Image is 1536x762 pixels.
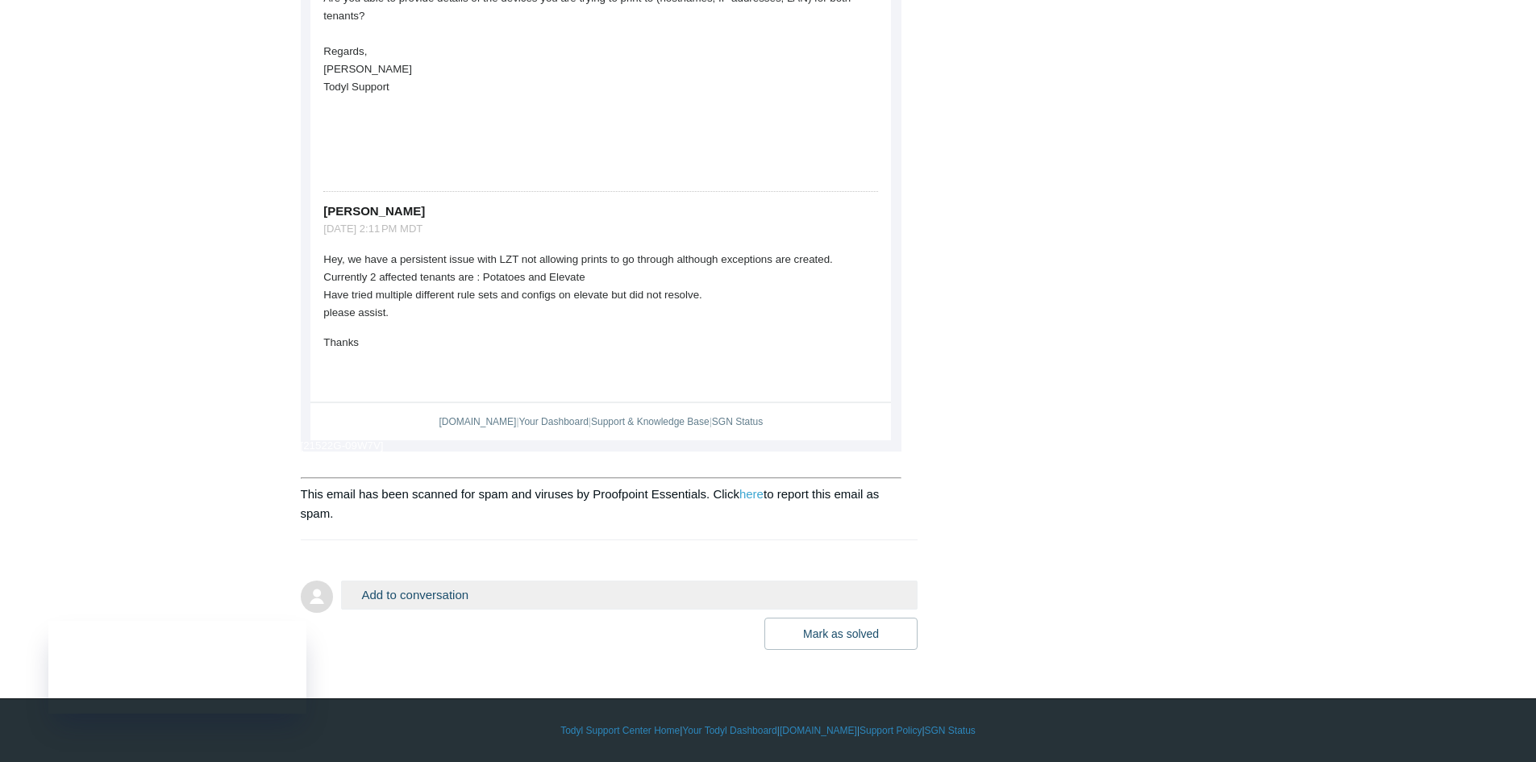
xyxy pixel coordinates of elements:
[519,416,589,427] a: Your Dashboard
[780,723,857,738] a: [DOMAIN_NAME]
[301,723,1236,738] div: | | | |
[323,253,832,319] span: Hey, we have a persistent issue with LZT not allowing prints to go through although exceptions ar...
[712,416,763,427] a: SGN Status
[439,416,516,427] a: [DOMAIN_NAME]
[516,416,518,427] span: |
[301,440,902,452] div: [21522G-09W7V]
[323,336,359,348] span: Thanks
[682,723,776,738] a: Your Todyl Dashboard
[589,416,591,427] span: |
[591,416,710,427] a: Support & Knowledge Base
[560,723,680,738] a: Todyl Support Center Home
[48,621,306,714] iframe: Todyl Status
[860,723,922,738] a: Support Policy
[301,485,902,523] p: This email has been scanned for spam and viruses by Proofpoint Essentials. Click to report this e...
[323,204,425,218] b: [PERSON_NAME]
[764,618,918,650] button: Mark as solved
[341,581,918,609] button: Add to conversation
[925,723,976,738] a: SGN Status
[739,487,764,501] a: here
[710,416,712,427] span: |
[323,219,878,239] p: [DATE] 2:11 PM MDT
